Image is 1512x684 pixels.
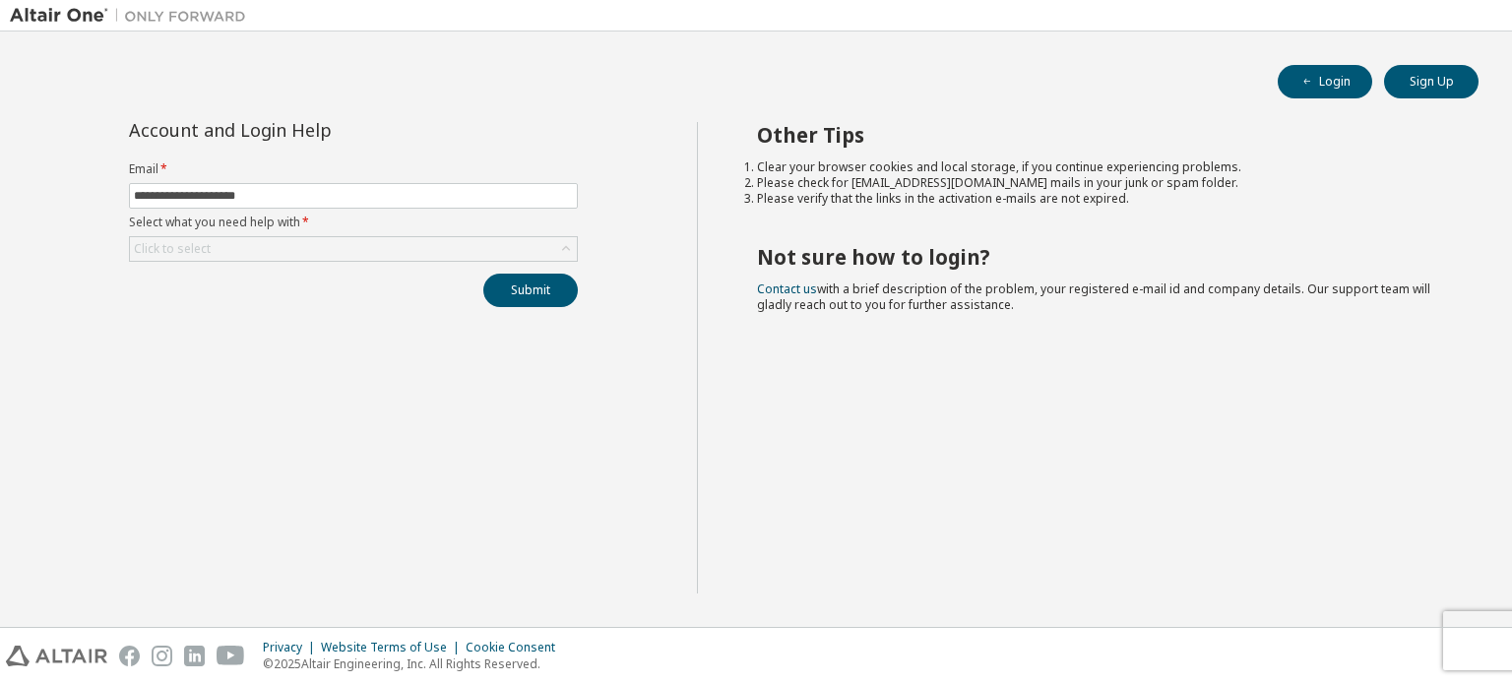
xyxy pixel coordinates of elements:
div: Account and Login Help [129,122,488,138]
div: Click to select [134,241,211,257]
li: Please check for [EMAIL_ADDRESS][DOMAIN_NAME] mails in your junk or spam folder. [757,175,1444,191]
img: instagram.svg [152,646,172,666]
img: youtube.svg [217,646,245,666]
li: Clear your browser cookies and local storage, if you continue experiencing problems. [757,159,1444,175]
span: with a brief description of the problem, your registered e-mail id and company details. Our suppo... [757,280,1430,313]
img: facebook.svg [119,646,140,666]
div: Click to select [130,237,577,261]
h2: Other Tips [757,122,1444,148]
label: Email [129,161,578,177]
button: Sign Up [1384,65,1479,98]
img: Altair One [10,6,256,26]
button: Submit [483,274,578,307]
label: Select what you need help with [129,215,578,230]
li: Please verify that the links in the activation e-mails are not expired. [757,191,1444,207]
div: Cookie Consent [466,640,567,655]
div: Website Terms of Use [321,640,466,655]
img: linkedin.svg [184,646,205,666]
a: Contact us [757,280,817,297]
h2: Not sure how to login? [757,244,1444,270]
img: altair_logo.svg [6,646,107,666]
p: © 2025 Altair Engineering, Inc. All Rights Reserved. [263,655,567,672]
div: Privacy [263,640,321,655]
button: Login [1278,65,1372,98]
